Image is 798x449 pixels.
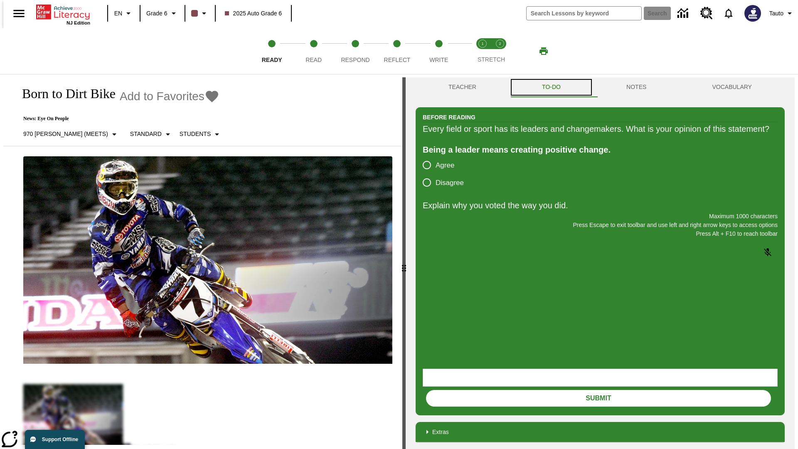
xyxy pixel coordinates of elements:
[42,437,78,442] span: Support Offline
[130,130,162,138] p: Standard
[188,6,212,21] button: Class color is dark brown. Change class color
[672,2,695,25] a: Data Center
[499,42,501,46] text: 2
[423,113,475,122] h2: Before Reading
[384,57,411,63] span: Reflect
[289,28,337,74] button: Read step 2 of 5
[120,89,219,104] button: Add to Favorites - Born to Dirt Bike
[509,77,594,97] button: TO-DO
[679,77,785,97] button: VOCABULARY
[423,221,778,229] p: Press Escape to exit toolbar and use left and right arrow keys to access options
[36,3,90,25] div: Home
[769,9,783,18] span: Tauto
[176,127,225,142] button: Select Student
[20,127,123,142] button: Select Lexile, 970 Lexile (Meets)
[423,122,778,136] div: Every field or sport has its leaders and changemakers. What is your opinion of this statement?
[406,77,795,449] div: activity
[478,56,505,63] span: STRETCH
[114,9,122,18] span: EN
[594,77,679,97] button: NOTES
[530,44,557,59] button: Print
[180,130,211,138] p: Students
[331,28,379,74] button: Respond step 3 of 5
[426,390,771,407] button: Submit
[66,20,90,25] span: NJ Edition
[527,7,641,20] input: search field
[248,28,296,74] button: Ready step 1 of 5
[718,2,739,24] a: Notifications
[305,57,322,63] span: Read
[111,6,137,21] button: Language: EN, Select a language
[373,28,421,74] button: Reflect step 4 of 5
[341,57,369,63] span: Respond
[23,156,392,364] img: Motocross racer James Stewart flies through the air on his dirt bike.
[758,242,778,262] button: Click to activate and allow voice recognition
[423,143,778,156] div: Being a leader means creating positive change.
[3,77,402,445] div: reading
[7,1,31,26] button: Open side menu
[13,116,225,122] p: News: Eye On People
[225,9,282,18] span: 2025 Auto Grade 6
[262,57,282,63] span: Ready
[3,7,121,14] body: Explain why you voted the way you did. Maximum 1000 characters Press Alt + F10 to reach toolbar P...
[143,6,182,21] button: Grade: Grade 6, Select a grade
[436,160,454,171] span: Agree
[423,229,778,238] p: Press Alt + F10 to reach toolbar
[695,2,718,25] a: Resource Center, Will open in new tab
[415,28,463,74] button: Write step 5 of 5
[429,57,448,63] span: Write
[416,422,785,442] div: Extras
[488,28,512,74] button: Stretch Respond step 2 of 2
[436,178,464,188] span: Disagree
[120,90,204,103] span: Add to Favorites
[416,77,509,97] button: Teacher
[146,9,167,18] span: Grade 6
[13,86,116,101] h1: Born to Dirt Bike
[739,2,766,24] button: Select a new avatar
[423,212,778,221] p: Maximum 1000 characters
[423,156,470,191] div: poll
[432,428,449,437] p: Extras
[25,430,85,449] button: Support Offline
[766,6,798,21] button: Profile/Settings
[470,28,495,74] button: Stretch Read step 1 of 2
[23,130,108,138] p: 970 [PERSON_NAME] (Meets)
[481,42,483,46] text: 1
[127,127,176,142] button: Scaffolds, Standard
[423,199,778,212] p: Explain why you voted the way you did.
[416,77,785,97] div: Instructional Panel Tabs
[744,5,761,22] img: Avatar
[402,77,406,449] div: Press Enter or Spacebar and then press right and left arrow keys to move the slider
